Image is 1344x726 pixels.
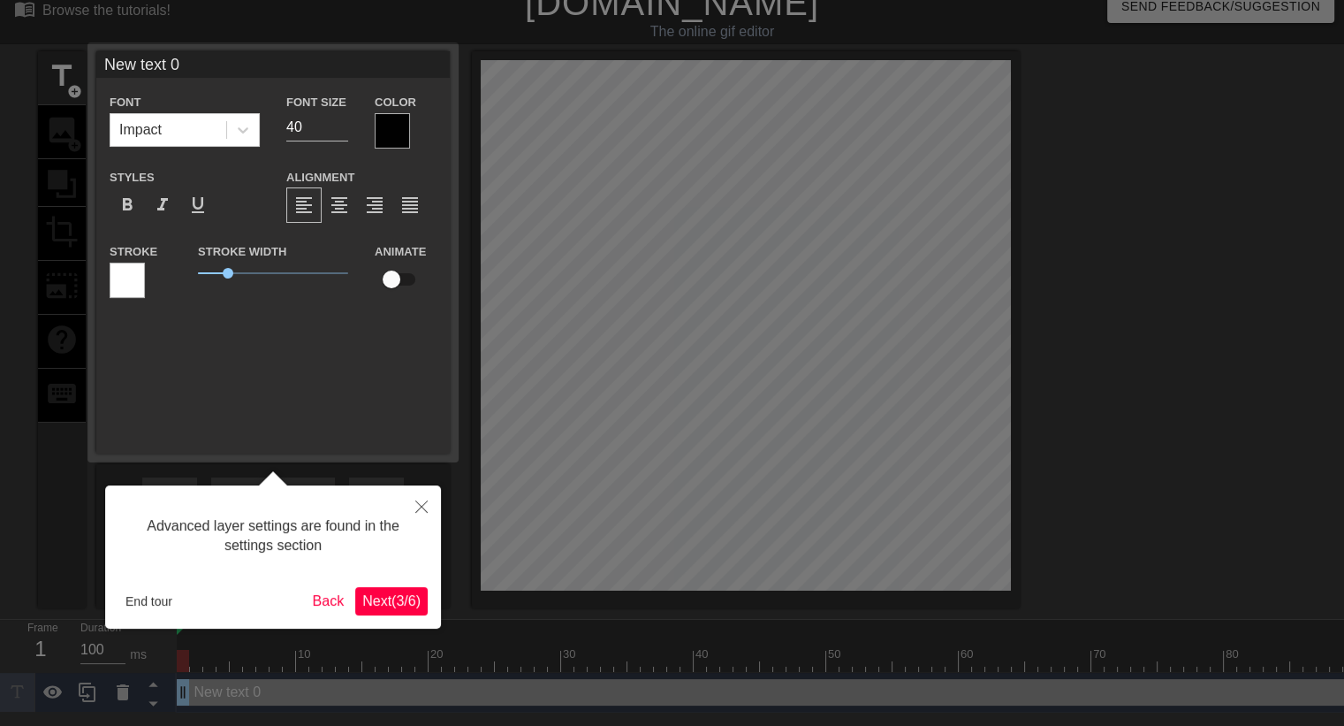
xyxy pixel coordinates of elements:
button: Close [402,485,441,526]
span: Next ( 3 / 6 ) [362,593,421,608]
div: Advanced layer settings are found in the settings section [118,499,428,574]
button: Next [355,587,428,615]
button: Back [306,587,352,615]
button: End tour [118,588,179,615]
